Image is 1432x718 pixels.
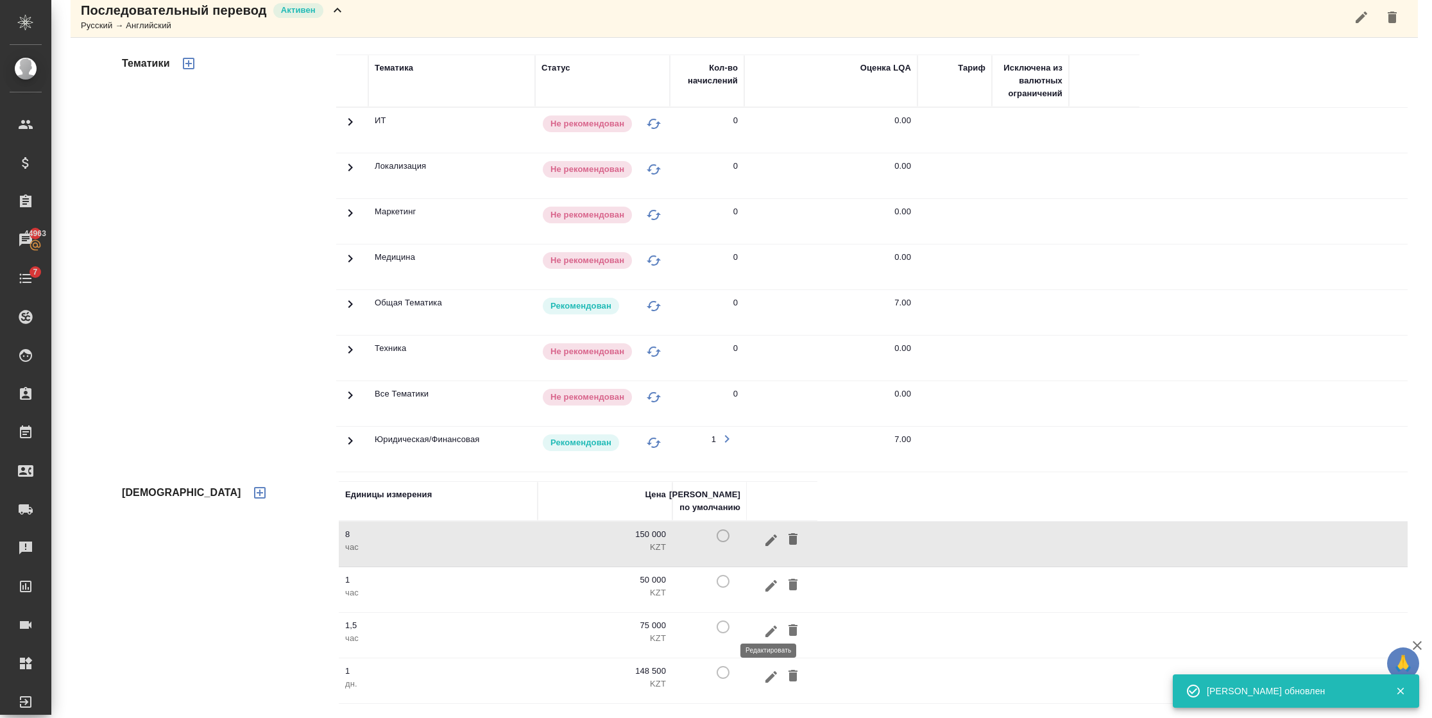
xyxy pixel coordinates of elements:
[544,528,666,541] p: 150 000
[860,62,911,74] div: Оценка LQA
[345,632,531,645] p: час
[343,441,358,450] span: Toggle Row Expanded
[343,213,358,223] span: Toggle Row Expanded
[17,227,54,240] span: 44963
[345,528,531,541] p: 8
[1387,647,1419,680] button: 🙏
[3,224,48,256] a: 44963
[345,586,531,599] p: час
[368,244,535,289] td: Медицина
[998,62,1062,100] div: Исключена из валютных ограничений
[744,199,917,244] td: 0.00
[122,56,170,71] h4: Тематики
[744,381,917,426] td: 0.00
[368,336,535,380] td: Техника
[782,619,804,643] button: Удалить
[345,541,531,554] p: час
[1392,650,1414,677] span: 🙏
[744,290,917,335] td: 7.00
[760,619,782,643] button: Редактировать
[782,665,804,688] button: Удалить
[644,342,663,361] button: Изменить статус на "В черном списке"
[782,574,804,597] button: Удалить
[1207,685,1376,697] div: [PERSON_NAME] обновлен
[744,427,917,472] td: 7.00
[173,48,204,79] button: Добавить тематику
[343,167,358,177] span: Toggle Row Expanded
[669,488,740,514] div: [PERSON_NAME] по умолчанию
[760,528,782,552] button: Редактировать
[744,244,917,289] td: 0.00
[733,114,738,127] div: 0
[25,266,45,278] span: 7
[544,619,666,632] p: 75 000
[244,477,275,508] button: Добавить тариф
[375,62,413,74] div: Тематика
[712,433,716,446] div: 1
[368,108,535,153] td: ИТ
[1387,685,1413,697] button: Закрыть
[345,488,432,501] div: Единицы измерения
[733,160,738,173] div: 0
[958,62,985,74] div: Тариф
[676,62,738,87] div: Кол-во начислений
[544,678,666,690] p: KZT
[644,205,663,225] button: Изменить статус на "В черном списке"
[81,1,267,19] p: Последовательный перевод
[645,488,666,501] div: Цена
[550,117,624,130] p: Не рекомендован
[744,153,917,198] td: 0.00
[345,678,531,690] p: дн.
[368,427,535,472] td: Юридическая/Финансовая
[343,395,358,405] span: Toggle Row Expanded
[544,586,666,599] p: KZT
[744,108,917,153] td: 0.00
[550,209,624,221] p: Не рекомендован
[368,381,535,426] td: Все Тематики
[782,528,804,552] button: Удалить
[544,541,666,554] p: KZT
[644,388,663,407] button: Изменить статус на "В черном списке"
[3,262,48,295] a: 7
[550,436,611,449] p: Рекомендован
[733,296,738,309] div: 0
[368,153,535,198] td: Локализация
[716,428,738,450] button: Открыть работы
[550,391,624,404] p: Не рекомендован
[550,345,624,358] p: Не рекомендован
[733,342,738,355] div: 0
[644,251,663,270] button: Изменить статус на "В черном списке"
[544,632,666,645] p: KZT
[644,160,663,179] button: Изменить статус на "В черном списке"
[368,290,535,335] td: Общая Тематика
[345,574,531,586] p: 1
[644,433,663,452] button: Изменить статус на "В черном списке"
[733,205,738,218] div: 0
[544,665,666,678] p: 148 500
[733,251,738,264] div: 0
[345,619,531,632] p: 1,5
[644,296,663,316] button: Изменить статус на "В черном списке"
[744,336,917,380] td: 0.00
[644,114,663,133] button: Изменить статус на "В черном списке"
[550,163,624,176] p: Не рекомендован
[544,574,666,586] p: 50 000
[122,485,241,500] h4: [DEMOGRAPHIC_DATA]
[343,259,358,268] span: Toggle Row Expanded
[550,300,611,312] p: Рекомендован
[550,254,624,267] p: Не рекомендован
[733,388,738,400] div: 0
[368,199,535,244] td: Маркетинг
[281,4,316,17] p: Активен
[541,62,570,74] div: Статус
[343,304,358,314] span: Toggle Row Expanded
[1346,2,1377,33] button: Редактировать услугу
[81,19,345,32] div: Русский → Английский
[345,665,531,678] p: 1
[343,122,358,132] span: Toggle Row Expanded
[1377,2,1408,33] button: Удалить услугу
[343,350,358,359] span: Toggle Row Expanded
